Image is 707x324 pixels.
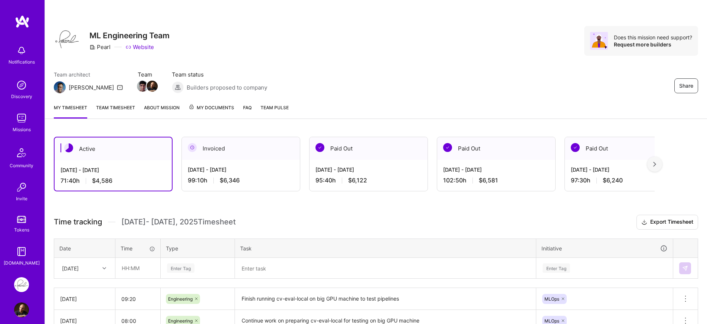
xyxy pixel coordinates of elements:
input: HH:MM [115,289,160,309]
img: Active [64,143,73,152]
div: Time [121,244,155,252]
img: bell [14,43,29,58]
span: $6,122 [348,176,367,184]
span: My Documents [189,104,234,112]
div: [DOMAIN_NAME] [4,259,40,267]
span: $4,586 [92,177,112,185]
div: Missions [13,126,31,133]
div: [DATE] - [DATE] [188,166,294,174]
span: Team Pulse [261,105,289,110]
a: Team Pulse [261,104,289,119]
div: Discovery [11,93,32,100]
div: Does this mission need support? [614,34,692,41]
a: FAQ [243,104,252,119]
div: Request more builders [614,41,692,48]
div: Pearl [89,43,111,51]
div: Paid Out [565,137,683,160]
div: 102:50 h [443,176,549,184]
span: [DATE] - [DATE] , 2025 Timesheet [121,217,236,227]
img: Invoiced [188,143,197,152]
img: discovery [14,78,29,93]
div: Invite [16,195,27,202]
div: Initiative [541,244,668,253]
span: MLOps [544,318,559,324]
div: [DATE] [60,295,109,303]
a: Team timesheet [96,104,135,119]
div: 99:10 h [188,176,294,184]
div: 71:40 h [60,177,166,185]
img: Paid Out [443,143,452,152]
img: Avatar [590,32,608,50]
i: icon CompanyGray [89,44,95,50]
span: Time tracking [54,217,102,227]
span: Team status [172,71,267,78]
a: Website [125,43,154,51]
span: $6,240 [603,176,623,184]
span: Builders proposed to company [187,84,267,91]
th: Type [161,239,235,258]
a: Pearl: ML Engineering Team [12,277,31,292]
a: Team Member Avatar [147,80,157,93]
div: Active [55,137,172,160]
button: Export Timesheet [636,215,698,230]
div: 95:40 h [315,176,422,184]
a: My Documents [189,104,234,119]
img: Builders proposed to company [172,81,184,93]
img: Team Member Avatar [147,81,158,92]
img: Submit [682,265,688,271]
img: Team Architect [54,81,66,93]
th: Task [235,239,536,258]
div: Invoiced [182,137,300,160]
span: $6,581 [479,176,498,184]
i: icon Download [641,218,647,226]
span: Engineering [168,296,193,302]
img: User Avatar [14,302,29,317]
div: [PERSON_NAME] [69,84,114,91]
div: Community [10,162,33,169]
span: Engineering [168,318,193,324]
a: About Mission [144,104,180,119]
div: Tokens [14,226,29,234]
img: tokens [17,216,26,223]
textarea: Finish running cv-eval-local on big GPU machine to test pipelines [236,289,535,309]
div: Enter Tag [167,262,194,274]
img: Paid Out [571,143,580,152]
i: icon Chevron [102,266,106,270]
img: Invite [14,180,29,195]
div: Paid Out [310,137,428,160]
span: $6,346 [220,176,240,184]
img: teamwork [14,111,29,126]
img: guide book [14,244,29,259]
img: right [653,162,656,167]
div: [DATE] [62,264,79,272]
span: Team [138,71,157,78]
div: [DATE] - [DATE] [571,166,677,174]
img: logo [15,15,30,28]
div: 97:30 h [571,176,677,184]
input: HH:MM [116,258,160,278]
a: User Avatar [12,302,31,317]
img: Team Member Avatar [137,81,148,92]
div: Notifications [9,58,35,66]
img: Pearl: ML Engineering Team [14,277,29,292]
div: [DATE] - [DATE] [60,166,166,174]
a: My timesheet [54,104,87,119]
span: Team architect [54,71,123,78]
div: [DATE] - [DATE] [315,166,422,174]
img: Company Logo [54,26,81,53]
a: Team Member Avatar [138,80,147,93]
button: Share [674,78,698,93]
div: [DATE] - [DATE] [443,166,549,174]
th: Date [54,239,115,258]
img: Community [13,144,30,162]
div: Paid Out [437,137,555,160]
span: MLOps [544,296,559,302]
img: Paid Out [315,143,324,152]
h3: ML Engineering Team [89,31,170,40]
i: icon Mail [117,84,123,90]
div: Enter Tag [543,262,570,274]
span: Share [679,82,693,90]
